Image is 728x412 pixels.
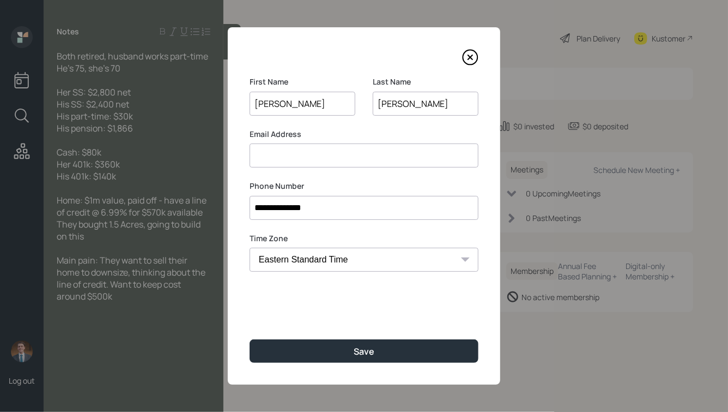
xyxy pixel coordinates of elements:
button: Save [250,339,478,363]
label: Last Name [373,76,478,87]
div: Save [354,345,374,357]
label: Phone Number [250,181,478,192]
label: Time Zone [250,233,478,244]
label: Email Address [250,129,478,140]
label: First Name [250,76,355,87]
